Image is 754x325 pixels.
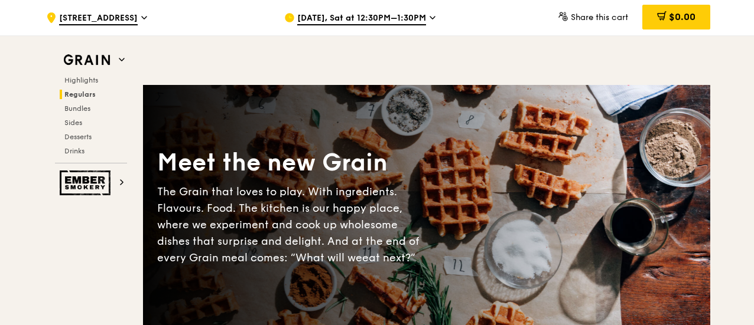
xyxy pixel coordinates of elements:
span: eat next?” [362,251,415,264]
div: The Grain that loves to play. With ingredients. Flavours. Food. The kitchen is our happy place, w... [157,183,427,266]
div: Meet the new Grain [157,147,427,179]
img: Ember Smokery web logo [60,170,114,195]
span: Sides [64,119,82,127]
span: Drinks [64,147,84,155]
span: Regulars [64,90,96,99]
img: Grain web logo [60,50,114,71]
span: Share this cart [571,12,628,22]
span: Desserts [64,133,92,141]
span: Highlights [64,76,98,84]
span: [STREET_ADDRESS] [59,12,138,25]
span: $0.00 [669,11,695,22]
span: Bundles [64,104,90,113]
span: [DATE], Sat at 12:30PM–1:30PM [297,12,426,25]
